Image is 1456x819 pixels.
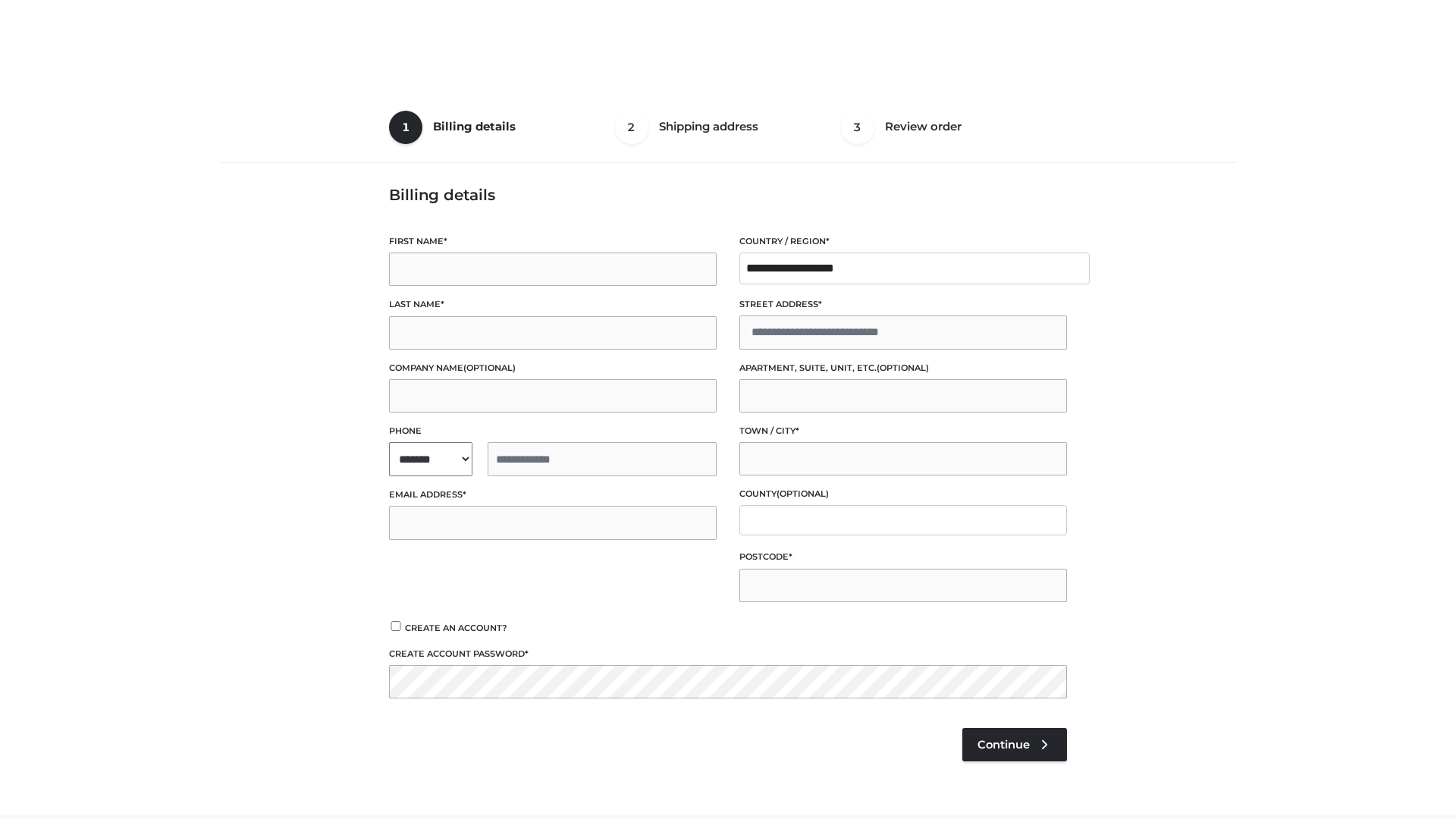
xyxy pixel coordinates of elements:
label: Create account password [389,647,1067,661]
span: 3 [841,111,874,144]
a: Continue [962,728,1067,761]
span: Continue [977,738,1030,752]
h3: Billing details [389,186,1067,204]
label: Email address [389,488,717,502]
label: Street address [739,297,1067,312]
label: County [739,487,1067,501]
span: (optional) [777,488,829,499]
span: (optional) [463,362,516,373]
label: Postcode [739,550,1067,564]
span: (optional) [877,362,929,373]
input: Create an account? [389,621,403,631]
label: Town / City [739,424,1067,438]
span: 2 [615,111,648,144]
label: Last name [389,297,717,312]
label: Apartment, suite, unit, etc. [739,361,1067,375]
label: Country / Region [739,234,1067,249]
span: Review order [885,119,962,133]
label: First name [389,234,717,249]
span: 1 [389,111,422,144]
label: Phone [389,424,717,438]
span: Create an account? [405,623,507,633]
span: Billing details [433,119,516,133]
label: Company name [389,361,717,375]
span: Shipping address [659,119,758,133]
